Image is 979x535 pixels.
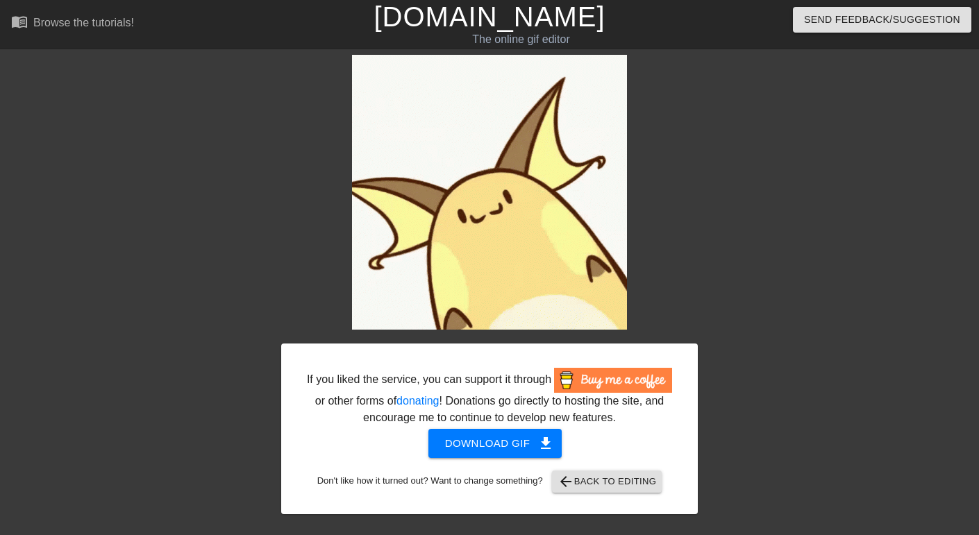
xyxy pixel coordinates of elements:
a: donating [396,395,439,407]
button: Send Feedback/Suggestion [793,7,971,33]
span: arrow_back [558,473,574,490]
a: Browse the tutorials! [11,13,134,35]
span: get_app [537,435,554,452]
div: If you liked the service, you can support it through or other forms of ! Donations go directly to... [306,368,673,426]
div: The online gif editor [333,31,709,48]
img: 5KnrgQhk.gif [352,55,627,330]
button: Back to Editing [552,470,662,493]
div: Browse the tutorials! [33,17,134,28]
span: Send Feedback/Suggestion [804,11,960,28]
img: Buy Me A Coffee [554,368,672,393]
span: Back to Editing [558,473,657,490]
span: Download gif [445,434,546,452]
div: Don't like how it turned out? Want to change something? [303,470,676,493]
button: Download gif [428,429,562,458]
a: [DOMAIN_NAME] [374,1,605,32]
a: Download gif [417,436,562,448]
span: menu_book [11,13,28,30]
